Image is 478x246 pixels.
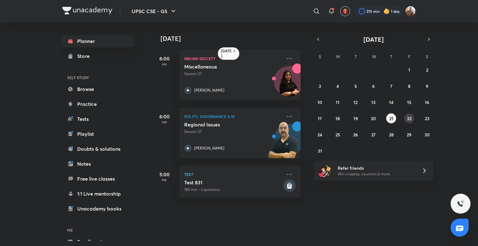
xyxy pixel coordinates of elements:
a: Store [62,50,134,62]
abbr: August 29, 2025 [407,132,411,138]
button: August 30, 2025 [422,130,432,140]
abbr: August 10, 2025 [317,99,322,105]
p: Indian Society [184,55,282,62]
div: Store [77,52,93,60]
abbr: Wednesday [372,54,376,59]
abbr: August 30, 2025 [424,132,430,138]
p: AM [152,62,177,66]
abbr: August 13, 2025 [371,99,376,105]
h6: [DATE] [221,49,232,59]
h4: [DATE] [161,35,307,42]
button: UPSC CSE - GS [128,5,181,17]
button: [DATE] [322,35,424,44]
button: August 1, 2025 [404,65,414,75]
h6: ME [62,225,134,235]
abbr: August 25, 2025 [335,132,340,138]
button: August 25, 2025 [333,130,343,140]
abbr: August 2, 2025 [426,67,428,73]
a: Doubts & solutions [62,143,134,155]
button: August 16, 2025 [422,97,432,107]
button: August 9, 2025 [422,81,432,91]
abbr: Thursday [390,54,392,59]
p: Session 27 [184,71,282,77]
button: August 12, 2025 [351,97,361,107]
button: August 24, 2025 [315,130,325,140]
button: August 31, 2025 [315,146,325,156]
img: unacademy [266,121,301,164]
h6: SELF STUDY [62,72,134,83]
button: August 19, 2025 [351,113,361,123]
abbr: August 4, 2025 [336,83,339,89]
abbr: August 18, 2025 [335,116,340,121]
img: streak [383,8,390,14]
img: Avatar [274,69,304,99]
abbr: August 28, 2025 [389,132,394,138]
p: [PERSON_NAME] [194,88,224,93]
a: Playlist [62,128,134,140]
a: Planner [62,35,134,47]
button: August 11, 2025 [333,97,343,107]
button: August 15, 2025 [404,97,414,107]
abbr: August 19, 2025 [354,116,358,121]
button: August 14, 2025 [386,97,396,107]
button: August 4, 2025 [333,81,343,91]
button: August 26, 2025 [351,130,361,140]
button: August 5, 2025 [351,81,361,91]
span: [DATE] [363,35,384,44]
p: [PERSON_NAME] [194,145,224,151]
h5: Regional Issues [184,121,262,128]
img: avatar [342,8,348,14]
a: Free live classes [62,173,134,185]
abbr: August 8, 2025 [408,83,410,89]
button: avatar [340,6,350,16]
abbr: August 21, 2025 [389,116,393,121]
abbr: August 14, 2025 [389,99,393,105]
a: Company Logo [62,7,112,16]
a: Unacademy books [62,202,134,215]
h5: Test 831 [184,179,282,186]
button: August 23, 2025 [422,113,432,123]
abbr: August 11, 2025 [336,99,340,105]
button: August 6, 2025 [368,81,378,91]
h5: 5:00 [152,171,177,178]
abbr: Saturday [426,54,428,59]
p: Test [184,171,282,178]
abbr: August 23, 2025 [425,116,429,121]
button: August 10, 2025 [315,97,325,107]
abbr: August 15, 2025 [407,99,411,105]
a: Practice [62,98,134,110]
img: Himanshu Yadav [405,6,416,17]
abbr: Friday [408,54,410,59]
abbr: August 17, 2025 [318,116,322,121]
h5: Miscellaneous [184,64,262,70]
h6: Refer friends [338,165,414,171]
abbr: August 1, 2025 [408,67,410,73]
p: Win a laptop, vouchers & more [338,171,414,177]
button: August 7, 2025 [386,81,396,91]
a: 1:1 Live mentorship [62,187,134,200]
a: Browse [62,83,134,95]
p: AM [152,120,177,124]
a: Tests [62,113,134,125]
button: August 13, 2025 [368,97,378,107]
img: ttu [457,200,464,207]
abbr: August 16, 2025 [425,99,429,105]
abbr: August 20, 2025 [371,116,376,121]
button: August 28, 2025 [386,130,396,140]
a: Notes [62,158,134,170]
p: Polity, Governance & IR [184,113,282,120]
abbr: August 27, 2025 [371,132,376,138]
button: August 18, 2025 [333,113,343,123]
img: referral [319,164,331,177]
button: August 29, 2025 [404,130,414,140]
button: August 2, 2025 [422,65,432,75]
abbr: August 9, 2025 [426,83,428,89]
button: August 8, 2025 [404,81,414,91]
button: August 21, 2025 [386,113,396,123]
img: Company Logo [62,7,112,14]
button: August 27, 2025 [368,130,378,140]
p: Session 27 [184,129,282,135]
abbr: Monday [336,54,340,59]
abbr: August 7, 2025 [390,83,392,89]
p: PM [152,178,177,182]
